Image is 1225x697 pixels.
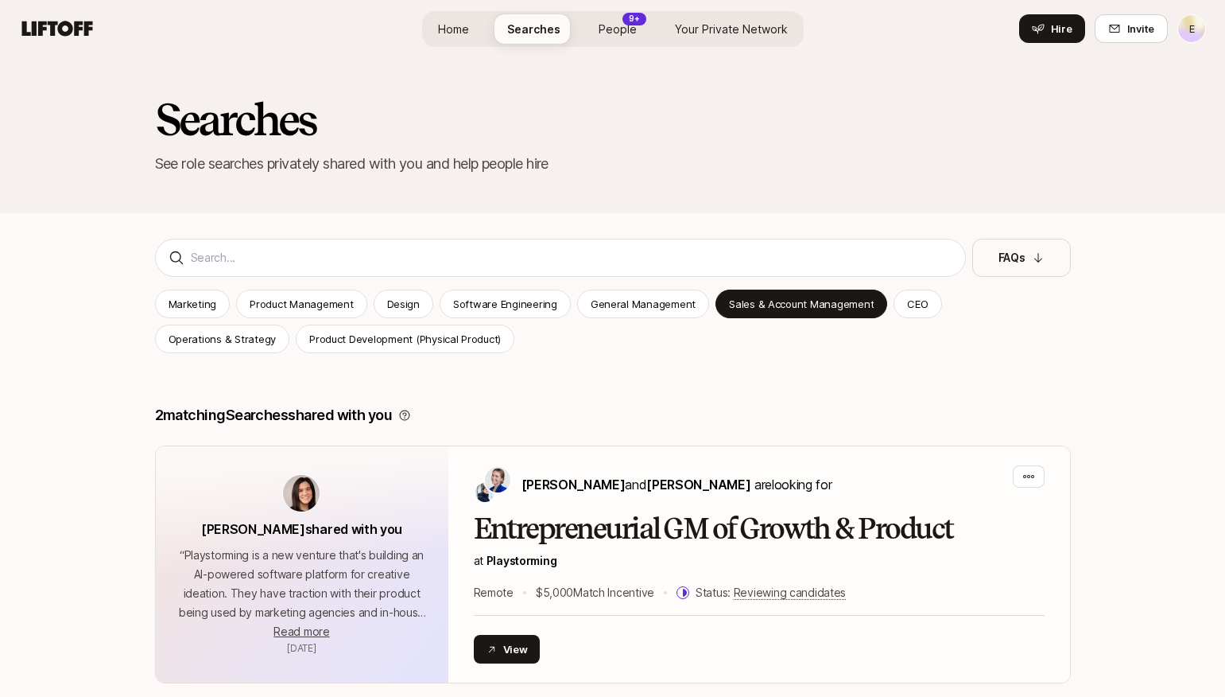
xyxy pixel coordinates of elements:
span: Your Private Network [675,21,788,37]
p: See role searches privately shared with you and help people hire [155,153,1071,175]
p: CEO [907,296,928,312]
p: “ Playstorming is a new venture that's building an AI-powered software platform for creative idea... [175,546,429,622]
span: [PERSON_NAME] shared with you [201,521,402,537]
input: Search... [191,248,952,267]
button: E [1177,14,1206,43]
h2: Entrepreneurial GM of Growth & Product [474,513,1045,545]
span: Reviewing candidates [734,586,846,600]
button: Invite [1095,14,1168,43]
button: Read more [273,622,329,641]
a: Searches [494,14,573,44]
span: Home [438,21,469,37]
a: People9+ [586,14,649,44]
p: Product Management [250,296,353,312]
p: at [474,551,1045,570]
p: 2 matching Searches shared with you [155,404,393,426]
p: Product Development (Physical Product) [309,331,501,347]
img: Daniela Plattner [485,467,510,493]
a: Your Private Network [662,14,801,44]
p: General Management [591,296,696,312]
p: FAQs [998,248,1025,267]
span: [PERSON_NAME] [646,477,750,493]
p: $5,000 Match Incentive [536,583,654,602]
p: Marketing [169,296,217,312]
span: Searches [507,21,560,37]
a: Home [425,14,482,44]
img: avatar-url [283,475,320,512]
button: View [474,635,541,664]
span: Hire [1051,21,1072,37]
p: E [1189,19,1195,38]
p: 9+ [629,13,640,25]
p: Operations & Strategy [169,331,277,347]
button: Hire [1019,14,1085,43]
span: Read more [273,625,329,638]
span: and [625,477,750,493]
p: are looking for [521,474,832,495]
p: Status: [696,583,846,602]
p: Remote [474,583,514,602]
img: Hayley Darden [475,483,494,502]
span: Playstorming [487,554,557,567]
span: Invite [1127,21,1154,37]
span: [PERSON_NAME] [521,477,626,493]
button: FAQs [972,239,1071,277]
p: Design [387,296,420,312]
h2: Searches [155,95,1071,143]
span: June 5, 2025 10:27am [287,642,316,654]
span: People [599,21,637,37]
p: Sales & Account Management [729,296,874,312]
p: Software Engineering [453,296,557,312]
